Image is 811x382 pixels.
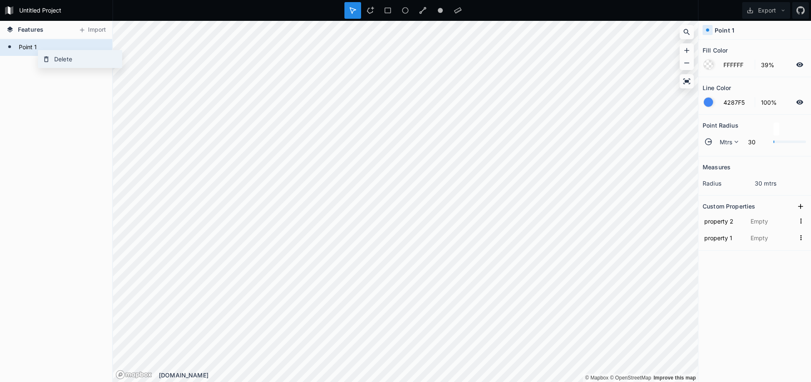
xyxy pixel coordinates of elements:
[653,375,696,381] a: Map feedback
[38,50,122,68] div: Delete
[18,25,43,34] span: Features
[610,375,651,381] a: OpenStreetMap
[74,23,110,37] button: Import
[703,119,738,132] h2: Point Radius
[115,370,152,379] a: Mapbox logo
[755,179,807,188] dd: 30 mtrs
[743,137,769,147] input: 0
[703,200,755,213] h2: Custom Properties
[703,161,731,173] h2: Measures
[749,231,795,244] input: Empty
[720,138,733,146] span: Mtrs
[703,179,755,188] dt: radius
[749,215,795,227] input: Empty
[703,44,728,57] h2: Fill Color
[585,375,608,381] a: Mapbox
[703,215,745,227] input: Name
[703,231,745,244] input: Name
[715,26,734,35] h4: Point 1
[159,371,698,379] div: [DOMAIN_NAME]
[742,2,790,19] button: Export
[703,81,731,94] h2: Line Color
